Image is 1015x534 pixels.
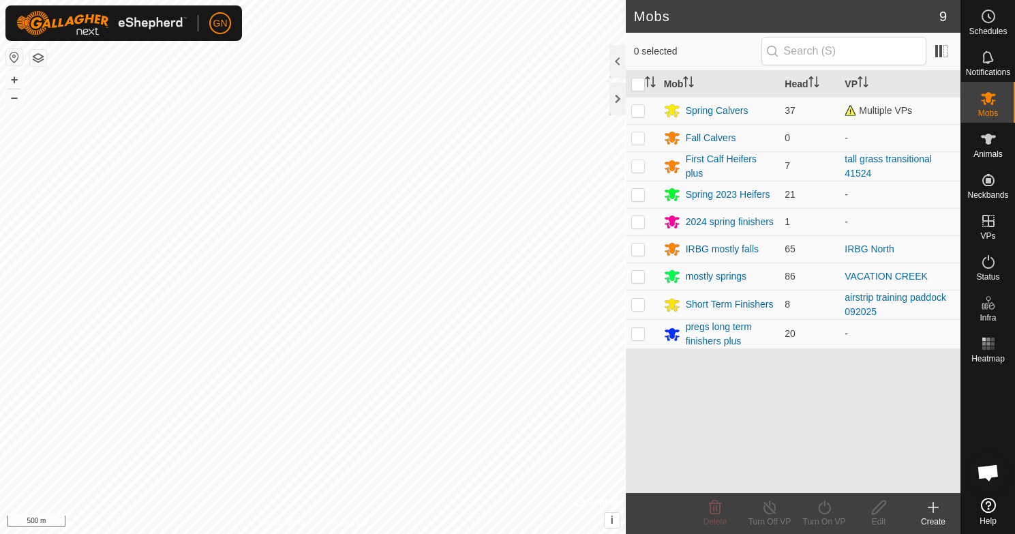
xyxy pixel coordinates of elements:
[326,516,366,529] a: Contact Us
[761,37,926,65] input: Search (S)
[980,232,995,240] span: VPs
[785,189,796,200] span: 21
[966,68,1010,76] span: Notifications
[634,8,939,25] h2: Mobs
[785,299,790,310] span: 8
[686,297,774,312] div: Short Term Finishers
[6,89,22,106] button: –
[16,11,187,35] img: Gallagher Logo
[961,492,1015,531] a: Help
[213,16,228,31] span: GN
[845,271,928,282] a: VACATION CREEK
[906,516,960,528] div: Create
[839,208,960,235] td: -
[686,242,759,256] div: IRBG mostly falls
[797,516,851,528] div: Turn On VP
[980,314,996,322] span: Infra
[978,109,998,117] span: Mobs
[686,152,774,181] div: First Calf Heifers plus
[686,104,748,118] div: Spring Calvers
[6,49,22,65] button: Reset Map
[845,105,912,116] span: Multiple VPs
[845,153,932,179] a: tall grass transitional 41524
[658,71,780,98] th: Mob
[785,271,796,282] span: 86
[971,355,1005,363] span: Heatmap
[845,243,894,254] a: IRBG North
[969,27,1007,35] span: Schedules
[845,292,946,317] a: airstrip training paddock 092025
[779,71,839,98] th: Head
[686,269,746,284] div: mostly springs
[785,216,790,227] span: 1
[839,319,960,348] td: -
[610,514,613,526] span: i
[858,78,868,89] p-sorticon: Activate to sort
[30,50,46,66] button: Map Layers
[973,150,1003,158] span: Animals
[683,78,694,89] p-sorticon: Activate to sort
[634,44,761,59] span: 0 selected
[785,328,796,339] span: 20
[939,6,947,27] span: 9
[808,78,819,89] p-sorticon: Activate to sort
[967,191,1008,199] span: Neckbands
[839,71,960,98] th: VP
[686,320,774,348] div: pregs long term finishers plus
[968,452,1009,493] div: Open chat
[785,105,796,116] span: 37
[839,181,960,208] td: -
[259,516,310,529] a: Privacy Policy
[785,132,790,143] span: 0
[980,517,997,525] span: Help
[645,78,656,89] p-sorticon: Activate to sort
[686,131,736,145] div: Fall Calvers
[686,215,774,229] div: 2024 spring finishers
[6,72,22,88] button: +
[976,273,999,281] span: Status
[785,160,790,171] span: 7
[686,188,770,202] div: Spring 2023 Heifers
[839,124,960,151] td: -
[785,243,796,254] span: 65
[851,516,906,528] div: Edit
[605,513,620,528] button: i
[703,517,727,526] span: Delete
[742,516,797,528] div: Turn Off VP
